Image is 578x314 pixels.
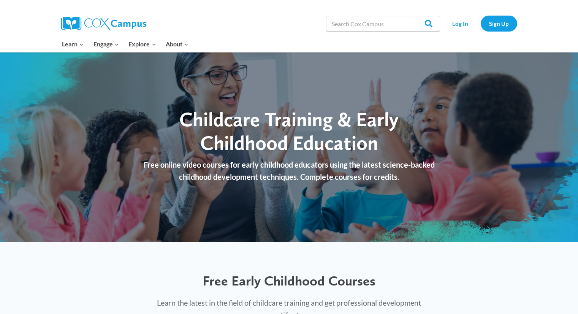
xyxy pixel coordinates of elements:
[444,16,477,31] a: Log In
[166,39,188,49] span: About
[326,16,440,31] input: Search Cox Campus
[135,159,443,183] p: Free online video courses for early childhood educators using the latest science-backed childhood...
[481,16,517,31] a: Sign Up
[203,273,375,289] span: Free Early Childhood Courses
[61,17,146,30] img: Cox Campus
[57,36,193,52] nav: Primary Navigation
[179,107,399,155] span: Childcare Training & Early Childhood Education
[128,39,156,49] span: Explore
[62,39,84,49] span: Learn
[93,39,119,49] span: Engage
[444,16,517,31] nav: Secondary Navigation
